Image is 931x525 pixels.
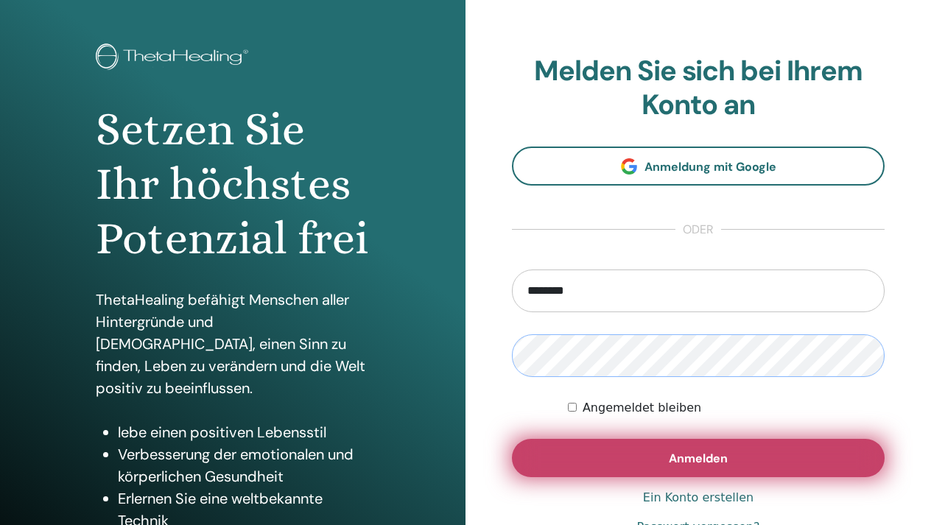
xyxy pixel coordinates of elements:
[583,399,701,417] label: Angemeldet bleiben
[512,54,885,121] h2: Melden Sie sich bei Ihrem Konto an
[568,399,885,417] div: Keep me authenticated indefinitely or until I manually logout
[512,147,885,186] a: Anmeldung mit Google
[118,443,369,487] li: Verbesserung der emotionalen und körperlichen Gesundheit
[96,102,369,267] h1: Setzen Sie Ihr höchstes Potenzial frei
[96,289,369,399] p: ThetaHealing befähigt Menschen aller Hintergründe und [DEMOGRAPHIC_DATA], einen Sinn zu finden, L...
[644,159,776,175] span: Anmeldung mit Google
[643,489,753,507] a: Ein Konto erstellen
[118,421,369,443] li: lebe einen positiven Lebensstil
[675,221,721,239] span: oder
[669,451,728,466] span: Anmelden
[512,439,885,477] button: Anmelden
